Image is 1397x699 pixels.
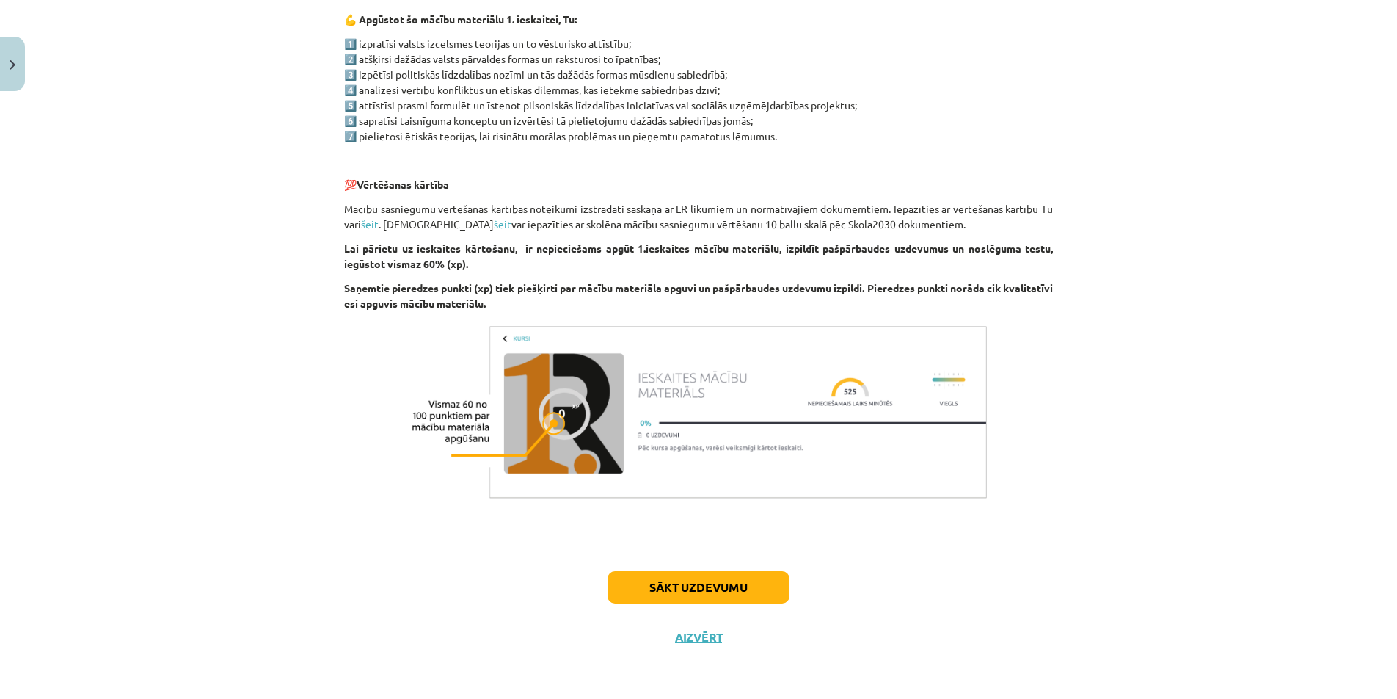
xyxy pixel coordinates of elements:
[608,571,789,604] button: Sākt uzdevumu
[344,281,1053,310] strong: Saņemtie pieredzes punkti (xp) tiek piešķirti par mācību materiāla apguvi un pašpārbaudes uzdevum...
[357,178,449,191] strong: Vērtēšanas kārtība
[344,242,1053,270] strong: Lai pārietu uz ieskaites kārtošanu, ir nepieciešams apgūt 1.ieskaites mācību materiālu, izpildīt ...
[671,630,726,645] button: Aizvērt
[344,36,1053,144] p: 1️⃣ izpratīsi valsts izcelsmes teorijas un to vēsturisko attīstību; 2️⃣ atšķirsi dažādas valsts p...
[344,12,577,26] strong: 💪 Apgūstot šo mācību materiālu 1. ieskaitei, Tu:
[344,177,1053,192] p: 💯
[344,201,1053,232] p: Mācību sasniegumu vērtēšanas kārtības noteikumi izstrādāti saskaņā ar LR likumiem un normatīvajie...
[361,217,379,231] a: šeit
[10,60,15,70] img: icon-close-lesson-0947bae3869378f0d4975bcd49f059093ad1ed9edebbc8119c70593378902aed.svg
[494,217,511,231] a: šeit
